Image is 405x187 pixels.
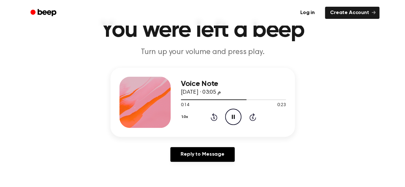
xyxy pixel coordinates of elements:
[325,7,379,19] a: Create Account
[80,47,326,58] p: Turn up your volume and press play.
[294,5,321,20] a: Log in
[181,102,189,109] span: 0:14
[277,102,286,109] span: 0:23
[181,112,190,122] button: 1.0x
[181,90,221,95] span: [DATE] · 03:05 م
[26,7,62,19] a: Beep
[39,19,367,42] h1: You were left a beep
[181,80,286,88] h3: Voice Note
[170,147,234,162] a: Reply to Message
